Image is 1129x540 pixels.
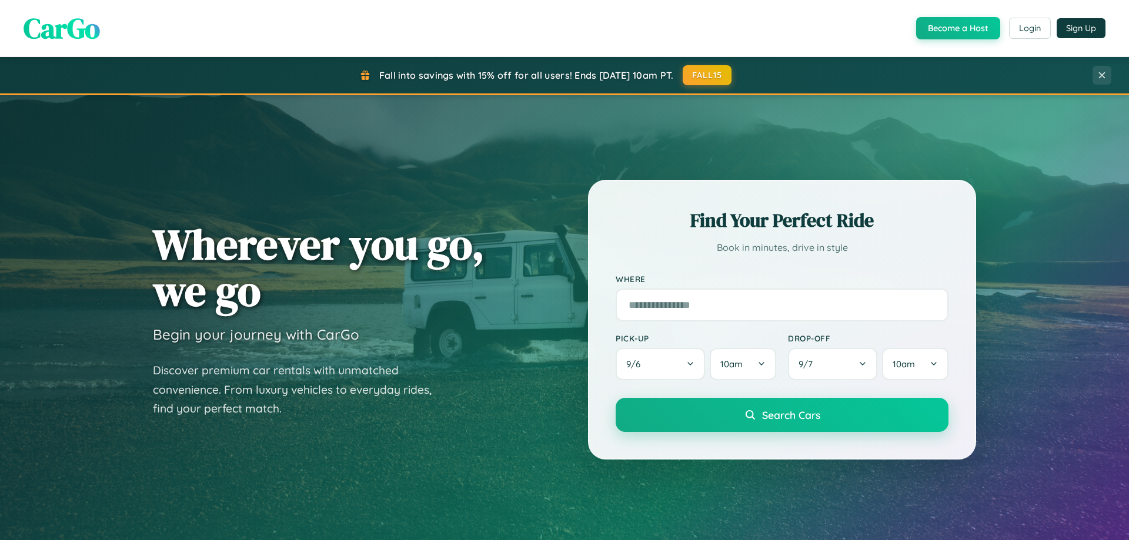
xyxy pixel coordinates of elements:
[1057,18,1105,38] button: Sign Up
[799,358,819,370] span: 9 / 7
[720,358,743,370] span: 10am
[762,408,820,421] span: Search Cars
[616,207,948,233] h2: Find Your Perfect Ride
[153,361,447,418] p: Discover premium car rentals with unmatched convenience. From luxury vehicles to everyday rides, ...
[616,239,948,256] p: Book in minutes, drive in style
[153,221,485,314] h1: Wherever you go, we go
[24,9,100,48] span: CarGo
[1009,18,1051,39] button: Login
[616,398,948,432] button: Search Cars
[788,333,948,343] label: Drop-off
[153,326,359,343] h3: Begin your journey with CarGo
[916,17,1000,39] button: Become a Host
[893,358,915,370] span: 10am
[788,348,877,380] button: 9/7
[616,274,948,284] label: Where
[626,358,646,370] span: 9 / 6
[882,348,948,380] button: 10am
[616,333,776,343] label: Pick-up
[710,348,776,380] button: 10am
[379,69,674,81] span: Fall into savings with 15% off for all users! Ends [DATE] 10am PT.
[616,348,705,380] button: 9/6
[683,65,732,85] button: FALL15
